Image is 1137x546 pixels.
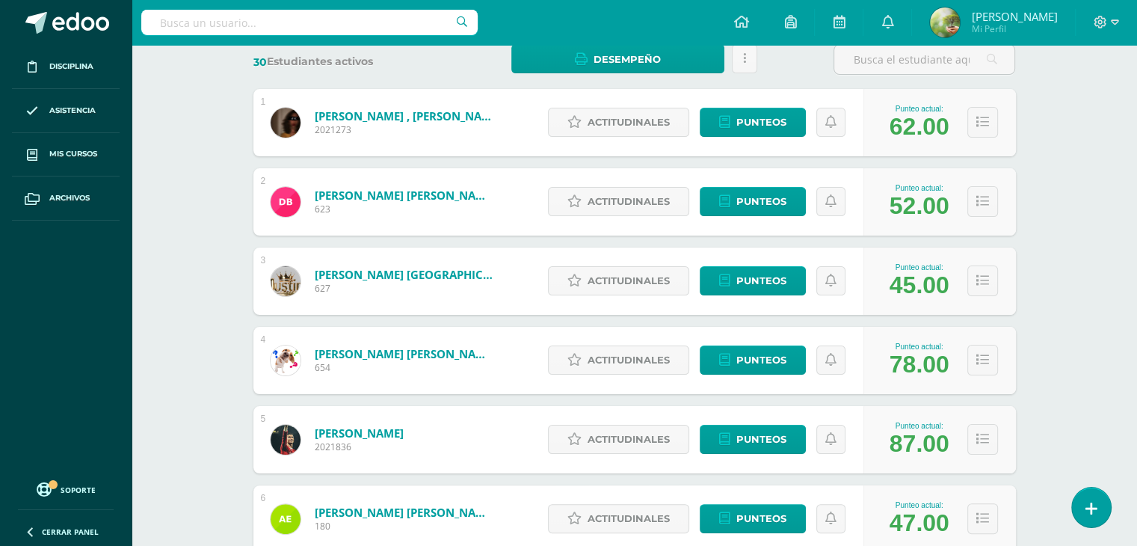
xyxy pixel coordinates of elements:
span: 180 [315,520,494,533]
a: [PERSON_NAME] [315,426,404,441]
div: 47.00 [890,509,949,537]
div: 52.00 [890,192,949,220]
span: Punteos [736,267,786,295]
a: Soporte [18,479,114,499]
span: Soporte [61,485,96,495]
img: 2bd6fed280fb1c4a5f9db6d260eac87d.png [271,504,301,534]
img: 4c4521ec96bd2911213fd72e0e650f0e.png [271,346,301,375]
a: Punteos [700,425,806,454]
span: Disciplina [49,61,93,73]
span: Actitudinales [588,505,670,533]
span: 623 [315,203,494,215]
a: [PERSON_NAME] , [PERSON_NAME] [315,108,494,123]
span: Cerrar panel [42,527,99,537]
a: Desempeño [511,44,724,73]
span: Mis cursos [49,148,97,160]
span: Actitudinales [588,426,670,453]
input: Busca el estudiante aquí... [834,45,1014,74]
img: 0cc43647b26f3fd95326f7a2d38feb22.png [271,266,301,296]
label: Estudiantes activos [253,55,435,69]
div: 87.00 [890,430,949,458]
a: Archivos [12,177,120,221]
img: 84e28b040e5babfa473da7c0a59adeee.png [930,7,960,37]
span: Punteos [736,188,786,215]
input: Busca un usuario... [141,10,478,35]
a: Actitudinales [548,266,689,295]
div: Punteo actual: [890,105,949,113]
a: Actitudinales [548,504,689,533]
div: Punteo actual: [890,422,949,430]
div: 3 [261,255,266,266]
a: Punteos [700,504,806,533]
span: 627 [315,282,494,295]
a: Punteos [700,187,806,216]
a: [PERSON_NAME] [PERSON_NAME] [315,346,494,361]
a: Actitudinales [548,187,689,216]
a: Actitudinales [548,346,689,375]
img: 9fa408ef10f1c5a8a1d32ad0471868cd.png [271,108,301,138]
div: 2 [261,176,266,186]
div: Punteo actual: [890,184,949,192]
span: Actitudinales [588,346,670,374]
div: 5 [261,414,266,424]
div: 6 [261,493,266,503]
a: Disciplina [12,45,120,89]
span: Actitudinales [588,188,670,215]
span: Mi Perfil [971,22,1057,35]
a: [PERSON_NAME] [GEOGRAPHIC_DATA], [PERSON_NAME] [315,267,494,282]
img: 96f215ae20c578bebe951bfe0b3ebfc7.png [271,425,301,455]
div: 1 [261,96,266,107]
div: Punteo actual: [890,263,949,272]
span: Archivos [49,192,90,204]
span: 2021273 [315,123,494,136]
span: Actitudinales [588,108,670,136]
a: [PERSON_NAME] [PERSON_NAME] [315,188,494,203]
div: Punteo actual: [890,501,949,509]
span: Punteos [736,505,786,533]
span: [PERSON_NAME] [971,9,1057,24]
a: Asistencia [12,89,120,133]
span: Punteos [736,426,786,453]
span: Punteos [736,346,786,374]
span: Asistencia [49,105,96,117]
span: 654 [315,361,494,374]
a: Punteos [700,266,806,295]
span: Desempeño [594,46,661,73]
a: Actitudinales [548,108,689,137]
a: Punteos [700,346,806,375]
div: 78.00 [890,351,949,378]
span: Actitudinales [588,267,670,295]
a: Mis cursos [12,133,120,177]
div: Punteo actual: [890,343,949,351]
a: Actitudinales [548,425,689,454]
span: Punteos [736,108,786,136]
img: 9fb6c4c56bbf290417bf29c8d15fb567.png [271,187,301,217]
span: 2021836 [315,441,404,453]
div: 62.00 [890,113,949,141]
a: Punteos [700,108,806,137]
a: [PERSON_NAME] [PERSON_NAME] [315,505,494,520]
div: 45.00 [890,272,949,299]
span: 30 [253,55,267,69]
div: 4 [261,334,266,345]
